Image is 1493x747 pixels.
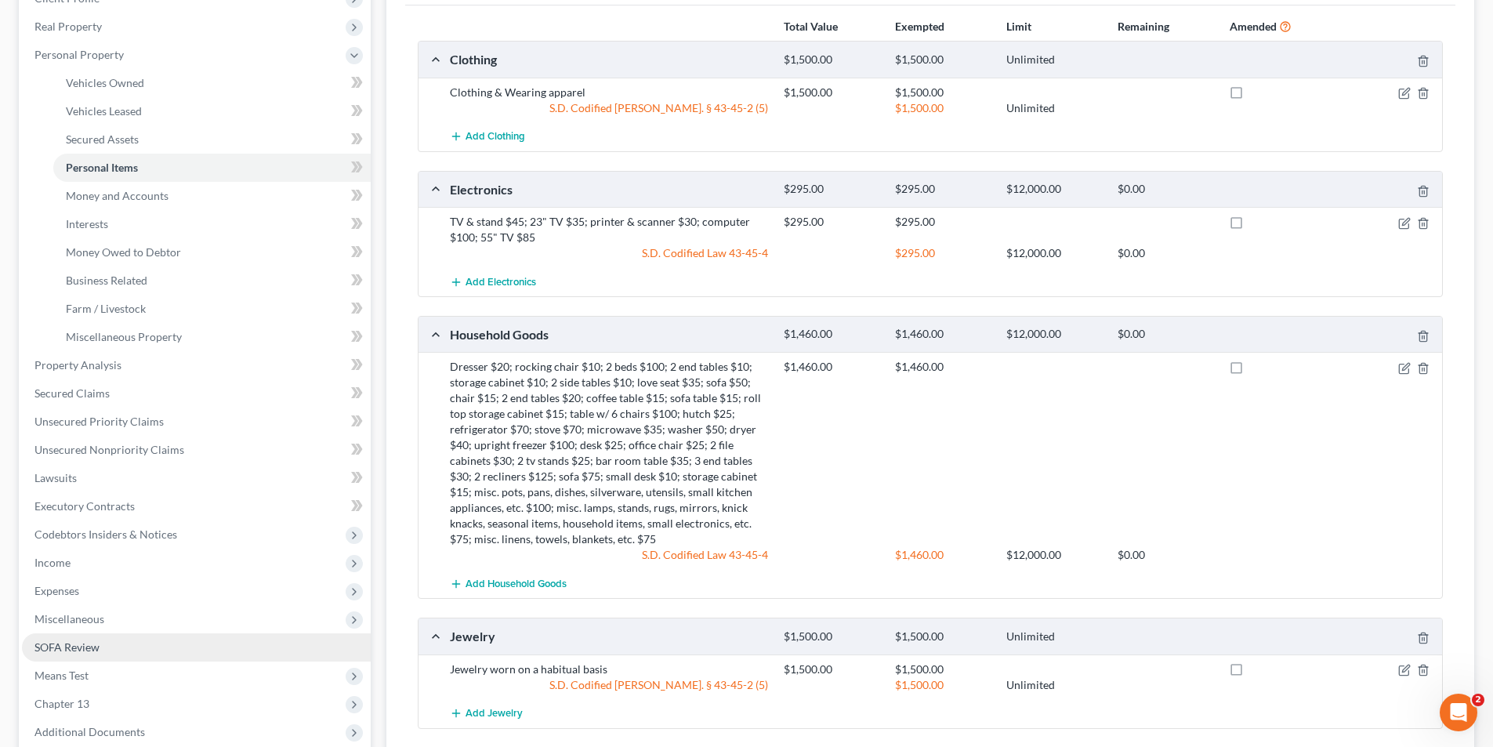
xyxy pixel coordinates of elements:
span: Add Electronics [466,276,536,288]
a: Business Related [53,267,371,295]
div: TV & stand $45; 23" TV $35; printer & scanner $30; computer $100; 55" TV $85 [442,214,776,245]
span: Vehicles Leased [66,104,142,118]
button: Add Jewelry [450,699,523,728]
strong: Amended [1230,20,1277,33]
span: Lawsuits [34,471,77,484]
span: Additional Documents [34,725,145,738]
div: $0.00 [1110,327,1221,342]
span: Add Clothing [466,131,525,143]
span: Add Household Goods [466,578,567,590]
a: Farm / Livestock [53,295,371,323]
a: Property Analysis [22,351,371,379]
span: Farm / Livestock [66,302,146,315]
div: $295.00 [776,182,887,197]
div: Unlimited [998,53,1110,67]
div: $1,500.00 [887,53,998,67]
div: $1,500.00 [776,662,887,677]
div: Dresser $20; rocking chair $10; 2 beds $100; 2 end tables $10; storage cabinet $10; 2 side tables... [442,359,776,547]
div: $1,500.00 [887,629,998,644]
div: $0.00 [1110,245,1221,261]
span: SOFA Review [34,640,100,654]
div: Unlimited [998,100,1110,116]
span: Unsecured Nonpriority Claims [34,443,184,456]
div: Household Goods [442,326,776,343]
div: $295.00 [776,214,887,230]
div: $12,000.00 [998,182,1110,197]
a: SOFA Review [22,633,371,662]
a: Interests [53,210,371,238]
div: $0.00 [1110,182,1221,197]
span: Property Analysis [34,358,121,372]
strong: Total Value [784,20,838,33]
a: Personal Items [53,154,371,182]
span: Money Owed to Debtor [66,245,181,259]
div: $1,500.00 [776,53,887,67]
div: $1,460.00 [776,327,887,342]
span: Executory Contracts [34,499,135,513]
button: Add Clothing [450,122,525,151]
span: Real Property [34,20,102,33]
div: $1,500.00 [887,100,998,116]
a: Secured Claims [22,379,371,408]
div: $0.00 [1110,547,1221,563]
div: $12,000.00 [998,327,1110,342]
div: Unlimited [998,677,1110,693]
span: Money and Accounts [66,189,169,202]
strong: Limit [1006,20,1031,33]
div: Unlimited [998,629,1110,644]
div: S.D. Codified [PERSON_NAME]. § 43-45-2 (5) [442,100,776,116]
span: Codebtors Insiders & Notices [34,528,177,541]
div: $1,500.00 [887,662,998,677]
div: $295.00 [887,182,998,197]
div: Electronics [442,181,776,198]
div: $1,460.00 [776,359,887,375]
div: $1,500.00 [776,85,887,100]
a: Vehicles Owned [53,69,371,97]
span: Interests [66,217,108,230]
div: $1,460.00 [887,359,998,375]
div: S.D. Codified Law 43-45-4 [442,547,776,563]
strong: Exempted [895,20,944,33]
div: S.D. Codified Law 43-45-4 [442,245,776,261]
div: $1,460.00 [887,547,998,563]
div: Clothing & Wearing apparel [442,85,776,100]
span: Secured Assets [66,132,139,146]
a: Unsecured Nonpriority Claims [22,436,371,464]
div: $12,000.00 [998,245,1110,261]
span: Means Test [34,669,89,682]
div: $295.00 [887,245,998,261]
div: $1,500.00 [887,677,998,693]
a: Secured Assets [53,125,371,154]
a: Lawsuits [22,464,371,492]
div: $295.00 [887,214,998,230]
span: 2 [1472,694,1484,706]
span: Expenses [34,584,79,597]
span: Secured Claims [34,386,110,400]
iframe: Intercom live chat [1440,694,1477,731]
span: Business Related [66,274,147,287]
a: Executory Contracts [22,492,371,520]
span: Personal Items [66,161,138,174]
div: Jewelry worn on a habitual basis [442,662,776,677]
div: S.D. Codified [PERSON_NAME]. § 43-45-2 (5) [442,677,776,693]
div: $1,460.00 [887,327,998,342]
span: Miscellaneous [34,612,104,626]
span: Personal Property [34,48,124,61]
a: Miscellaneous Property [53,323,371,351]
button: Add Electronics [450,267,536,296]
div: Jewelry [442,628,776,644]
div: $1,500.00 [887,85,998,100]
div: $12,000.00 [998,547,1110,563]
a: Vehicles Leased [53,97,371,125]
div: Clothing [442,51,776,67]
span: Vehicles Owned [66,76,144,89]
span: Income [34,556,71,569]
span: Miscellaneous Property [66,330,182,343]
span: Chapter 13 [34,697,89,710]
div: $1,500.00 [776,629,887,644]
strong: Remaining [1118,20,1169,33]
span: Add Jewelry [466,708,523,720]
a: Unsecured Priority Claims [22,408,371,436]
button: Add Household Goods [450,569,567,598]
span: Unsecured Priority Claims [34,415,164,428]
